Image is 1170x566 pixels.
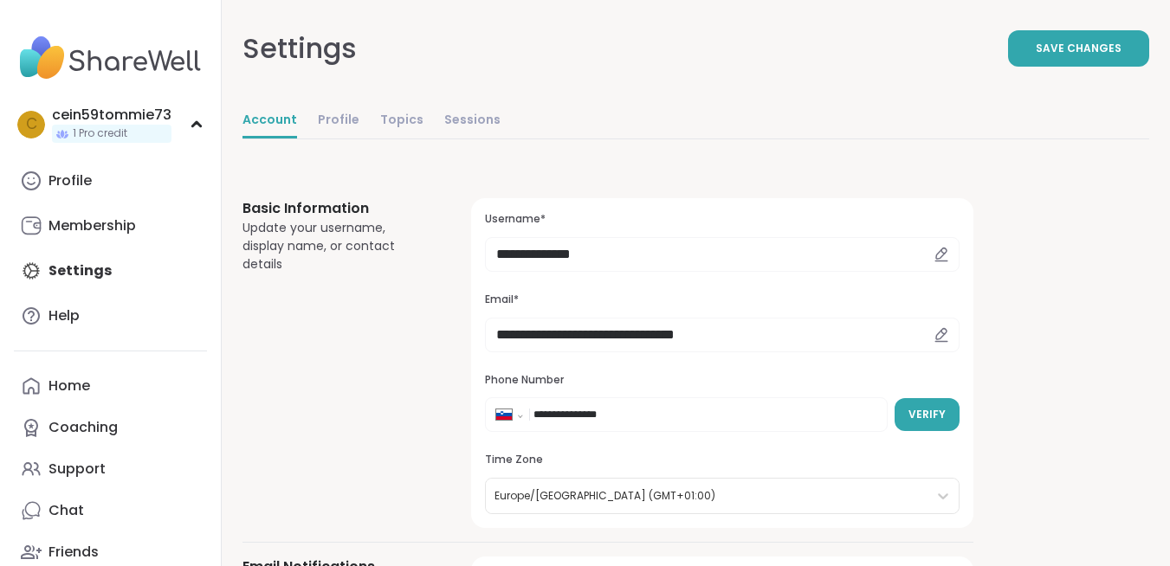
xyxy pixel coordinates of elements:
a: Topics [380,104,423,138]
a: Profile [318,104,359,138]
span: 1 Pro credit [73,126,127,141]
a: Home [14,365,207,407]
a: Help [14,295,207,337]
a: Membership [14,205,207,247]
h3: Time Zone [485,453,960,467]
div: Friends [48,543,99,562]
img: ShareWell Nav Logo [14,28,207,88]
a: Sessions [444,104,501,138]
span: c [26,113,37,136]
div: cein59tommie73 [52,106,171,125]
h3: Basic Information [242,198,430,219]
span: Verify [908,407,946,422]
h3: Username* [485,212,960,227]
a: Account [242,104,297,138]
div: Home [48,376,90,396]
a: Coaching [14,407,207,448]
div: Membership [48,216,136,235]
div: Chat [48,501,84,520]
div: Update your username, display name, or contact details [242,219,430,273]
div: Profile [48,171,92,190]
a: Support [14,448,207,490]
a: Chat [14,490,207,531]
h3: Phone Number [485,373,960,388]
button: Save Changes [1008,30,1149,67]
button: Verify [895,398,960,431]
div: Support [48,460,106,479]
div: Coaching [48,418,118,437]
h3: Email* [485,293,960,307]
a: Profile [14,160,207,202]
div: Help [48,306,80,325]
span: Save Changes [1036,41,1122,56]
div: Settings [242,28,357,69]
